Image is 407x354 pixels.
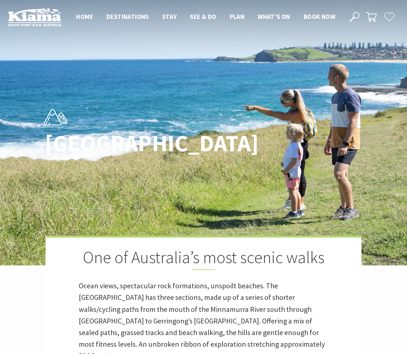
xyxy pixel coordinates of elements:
[258,13,290,21] span: What’s On
[8,8,61,26] img: Kiama Logo
[69,12,342,23] nav: Main Menu
[79,248,328,270] h2: One of Australia’s most scenic walks
[76,13,93,21] span: Home
[304,13,335,21] span: Book now
[45,131,233,156] h1: [GEOGRAPHIC_DATA]
[106,13,149,21] span: Destinations
[190,13,216,21] span: See & Do
[162,13,177,21] span: Stay
[230,13,245,21] span: Plan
